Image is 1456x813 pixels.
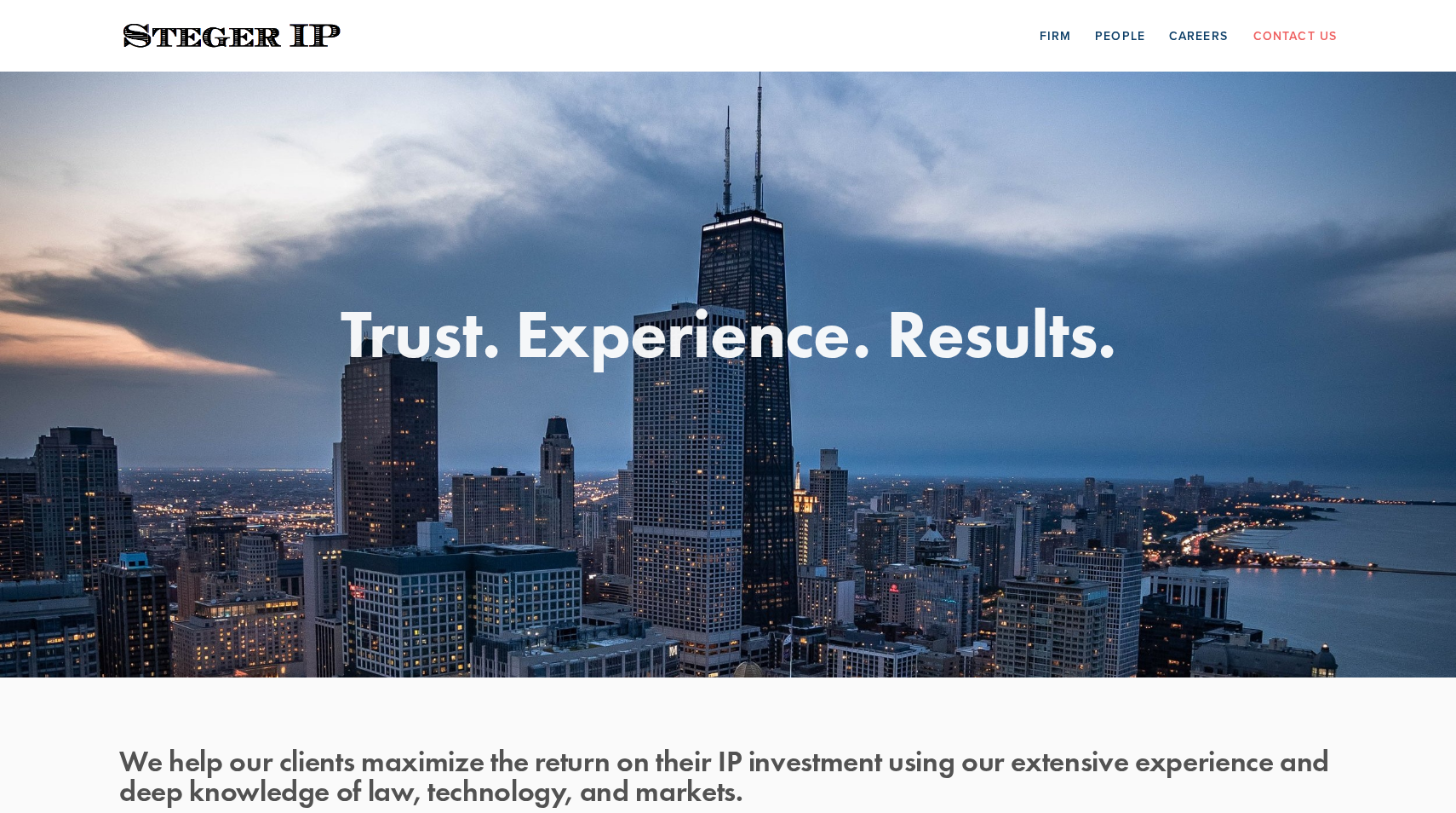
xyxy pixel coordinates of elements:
[119,746,1337,805] h2: We help our clients maximize the return on their IP investment using our extensive experience and...
[1253,22,1337,49] a: Contact Us
[1095,22,1145,49] a: People
[1169,22,1228,49] a: Careers
[119,20,345,53] img: Steger IP | Trust. Experience. Results.
[119,299,1337,367] h1: Trust. Experience. Results.
[1040,22,1071,49] a: Firm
